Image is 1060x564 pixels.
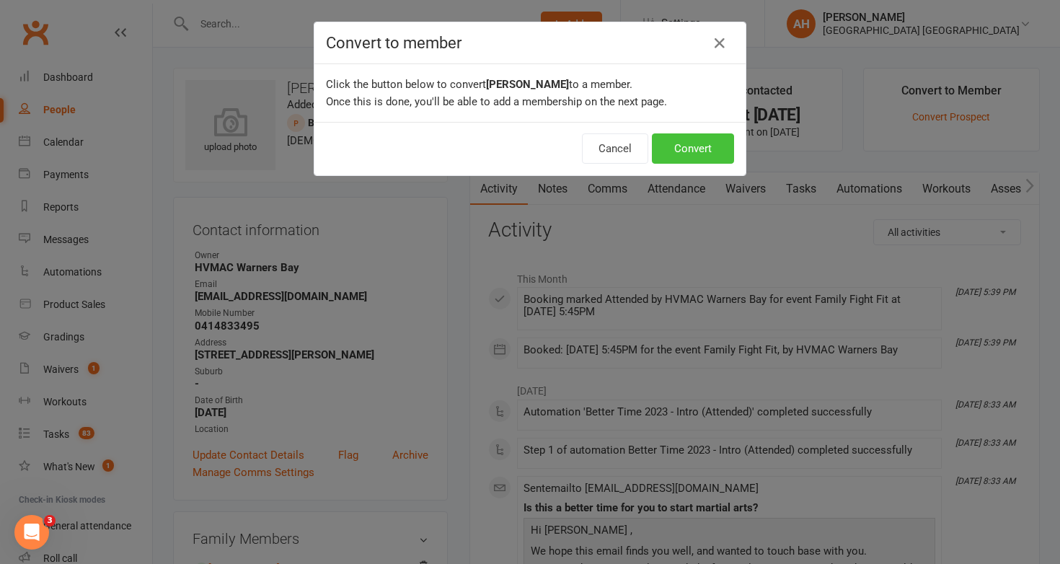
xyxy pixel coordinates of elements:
[708,32,731,55] button: Close
[314,64,746,122] div: Click the button below to convert to a member. Once this is done, you'll be able to add a members...
[14,515,49,550] iframe: Intercom live chat
[44,515,56,526] span: 3
[326,34,734,52] h4: Convert to member
[582,133,648,164] button: Cancel
[486,78,569,91] b: [PERSON_NAME]
[652,133,734,164] button: Convert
